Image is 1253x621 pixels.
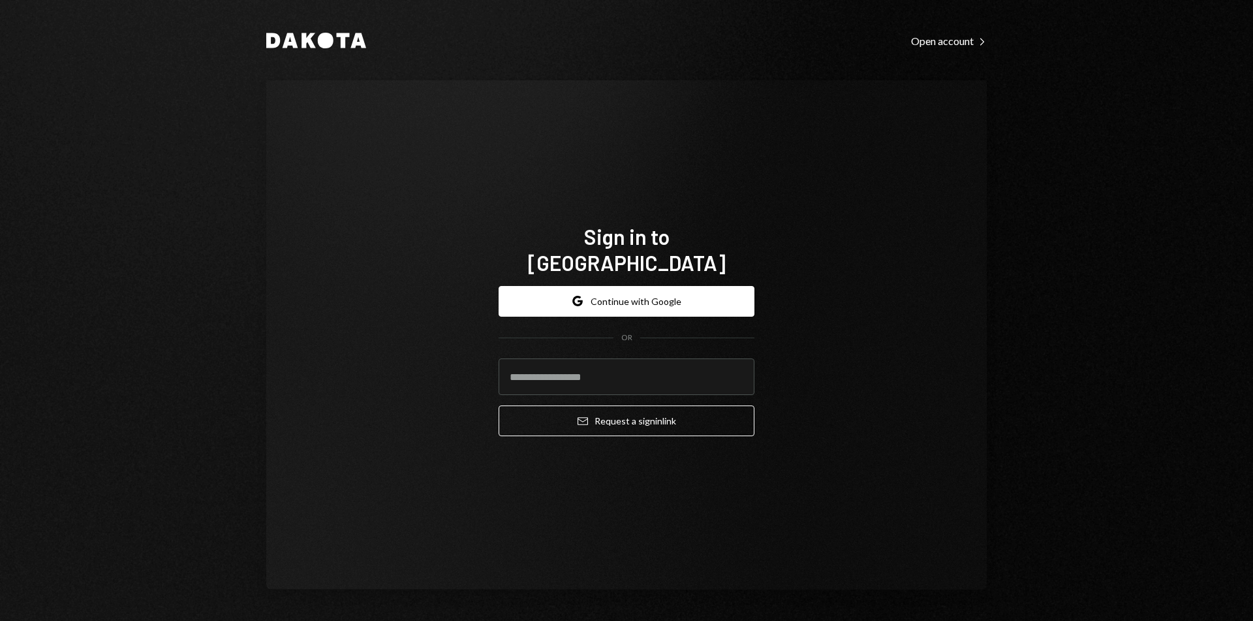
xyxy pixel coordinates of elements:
button: Continue with Google [499,286,754,317]
a: Open account [911,33,987,48]
div: OR [621,332,632,343]
h1: Sign in to [GEOGRAPHIC_DATA] [499,223,754,276]
button: Request a signinlink [499,406,754,436]
div: Open account [911,35,987,48]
